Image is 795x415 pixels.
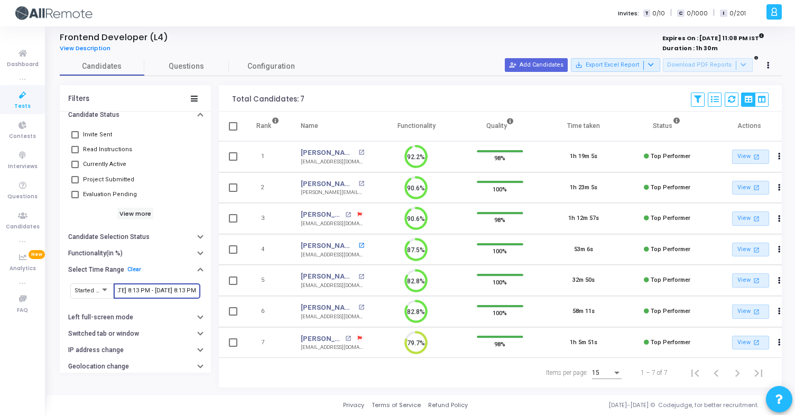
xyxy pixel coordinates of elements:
[68,111,119,119] h6: Candidate Status
[301,189,364,197] div: [PERSON_NAME][EMAIL_ADDRESS][DOMAIN_NAME]
[117,208,154,219] h6: View more
[60,358,211,375] button: Geolocation change
[245,265,290,296] td: 5
[29,250,45,259] span: New
[772,242,787,257] button: Actions
[732,150,769,164] a: View
[301,241,355,251] a: [PERSON_NAME]
[68,233,150,241] h6: Candidate Selection Status
[663,58,753,72] button: Download PDF Reports
[245,296,290,327] td: 6
[625,112,709,141] th: Status
[68,330,139,338] h6: Switched tab or window
[7,60,39,69] span: Dashboard
[709,112,792,141] th: Actions
[706,362,727,383] button: Previous page
[83,173,134,186] span: Project Submitted
[713,7,715,19] span: |
[494,215,505,225] span: 98%
[567,120,600,132] div: Time taken
[14,102,31,111] span: Tests
[570,338,597,347] div: 1h 5m 51s
[546,368,588,377] div: Items per page:
[494,153,505,163] span: 98%
[301,179,355,189] a: [PERSON_NAME]
[741,93,769,107] div: View Options
[727,362,748,383] button: Next page
[687,9,708,18] span: 0/1000
[571,58,660,72] button: Export Excel Report
[570,152,597,161] div: 1h 19m 5s
[60,261,211,278] button: Select Time RangeClear
[60,309,211,326] button: Left full-screen mode
[772,305,787,319] button: Actions
[493,308,507,318] span: 100%
[772,211,787,226] button: Actions
[13,3,93,24] img: logo
[17,306,28,315] span: FAQ
[358,150,364,155] mat-icon: open_in_new
[592,369,599,376] span: 15
[83,143,132,156] span: Read Instructions
[75,287,101,294] span: Started At
[375,112,458,141] th: Functionality
[732,273,769,288] a: View
[732,305,769,319] a: View
[247,61,295,72] span: Configuration
[570,183,597,192] div: 1h 23m 5s
[301,147,355,158] a: [PERSON_NAME]
[643,10,650,17] span: T
[301,302,355,313] a: [PERSON_NAME]
[575,61,583,69] mat-icon: save_alt
[301,344,364,352] div: [EMAIL_ADDRESS][DOMAIN_NAME]
[68,250,123,257] h6: Functionality(in %)
[301,313,364,321] div: [EMAIL_ADDRESS][DOMAIN_NAME]
[428,401,468,410] a: Refund Policy
[118,288,196,294] input: From Date ~ To Date
[732,336,769,350] a: View
[245,203,290,234] td: 3
[232,95,304,104] div: Total Candidates: 7
[358,243,364,248] mat-icon: open_in_new
[127,266,141,273] a: Clear
[301,209,342,220] a: [PERSON_NAME]
[60,245,211,262] button: Functionality(in %)
[568,214,599,223] div: 1h 12m 57s
[68,363,129,371] h6: Geolocation change
[144,61,229,72] span: Questions
[752,276,761,285] mat-icon: open_in_new
[572,307,595,316] div: 58m 11s
[651,184,690,191] span: Top Performer
[301,282,364,290] div: [EMAIL_ADDRESS][DOMAIN_NAME]
[301,158,364,166] div: [EMAIL_ADDRESS][DOMAIN_NAME]
[345,212,351,218] mat-icon: open_in_new
[652,9,665,18] span: 0/10
[458,112,542,141] th: Quality
[60,45,118,52] a: View Description
[301,220,364,228] div: [EMAIL_ADDRESS][DOMAIN_NAME]
[358,181,364,187] mat-icon: open_in_new
[729,9,746,18] span: 0/201
[7,192,38,201] span: Questions
[592,370,622,377] mat-select: Items per page:
[651,276,690,283] span: Top Performer
[732,211,769,226] a: View
[772,273,787,288] button: Actions
[372,401,421,410] a: Terms of Service
[651,246,690,253] span: Top Performer
[245,234,290,265] td: 4
[752,214,761,223] mat-icon: open_in_new
[752,245,761,254] mat-icon: open_in_new
[68,95,89,103] div: Filters
[245,327,290,358] td: 7
[83,128,112,141] span: Invite Sent
[60,229,211,245] button: Candidate Selection Status
[651,215,690,222] span: Top Performer
[752,307,761,316] mat-icon: open_in_new
[358,274,364,280] mat-icon: open_in_new
[60,32,168,43] h4: Frontend Developer (L4)
[83,188,137,201] span: Evaluation Pending
[68,266,124,274] h6: Select Time Range
[493,183,507,194] span: 100%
